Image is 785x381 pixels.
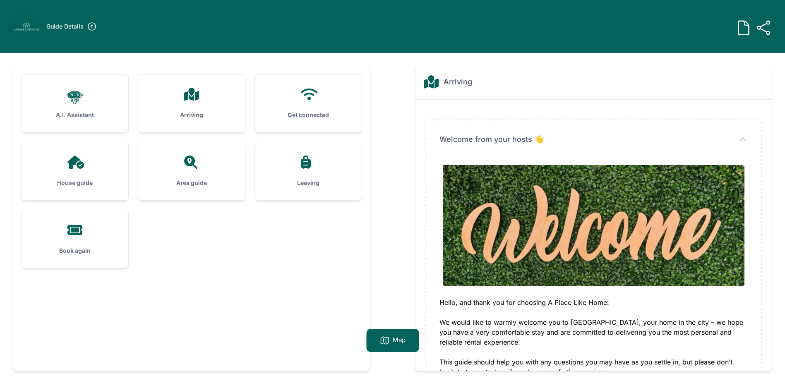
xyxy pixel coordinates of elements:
p: Map [393,335,406,345]
h3: Arriving [151,111,232,119]
h3: Area guide [151,179,232,187]
a: House guide [22,142,128,200]
h3: Get connected [268,111,348,119]
a: Area guide [138,142,245,200]
a: Get connected [255,74,362,132]
h3: A.I. Assistant [35,111,115,119]
h3: Guide Details [46,22,84,31]
a: Arriving [138,74,245,132]
span: Welcome from your hosts 👋 [439,134,543,145]
a: Book again [22,210,128,268]
h3: Leaving [268,179,348,187]
h3: House guide [35,179,115,187]
h3: Book again [35,247,115,255]
button: Welcome from your hosts 👋 [439,134,748,145]
a: Leaving [255,142,362,200]
h2: Arriving [444,76,472,88]
img: 7xp1v03vmugzr5yve9hh8im8fbxr [443,165,745,286]
a: A.I. Assistant [22,74,128,132]
img: 2m9untdeeayswk1zjljv3oy4d1gr [13,13,40,40]
a: Guide Details [46,22,97,31]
